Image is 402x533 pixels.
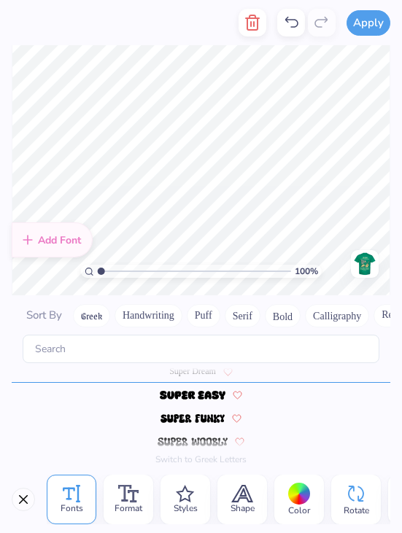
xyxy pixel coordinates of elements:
button: Switch to Greek Letters [155,454,247,465]
button: Calligraphy [305,304,369,327]
span: Shape [231,502,255,514]
span: Rotate [344,505,369,516]
input: Search [23,335,379,363]
img: Super Easy [160,391,225,400]
span: Sort By [26,308,62,322]
span: Color [288,505,310,516]
button: Close [12,488,35,511]
button: Serif [225,304,260,327]
button: Bold [265,304,301,327]
button: Handwriting [115,304,182,327]
span: Styles [174,502,198,514]
img: Back [353,252,376,276]
button: Greek [73,304,110,327]
img: Super Funky [161,414,224,423]
div: Add Font [12,222,93,257]
button: Apply [347,10,390,36]
span: 100 % [295,265,318,278]
span: Fonts [61,502,83,514]
span: Super Dream [169,365,216,378]
span: Format [115,502,142,514]
img: Super Woobly [158,437,228,446]
button: Puff [187,304,220,327]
